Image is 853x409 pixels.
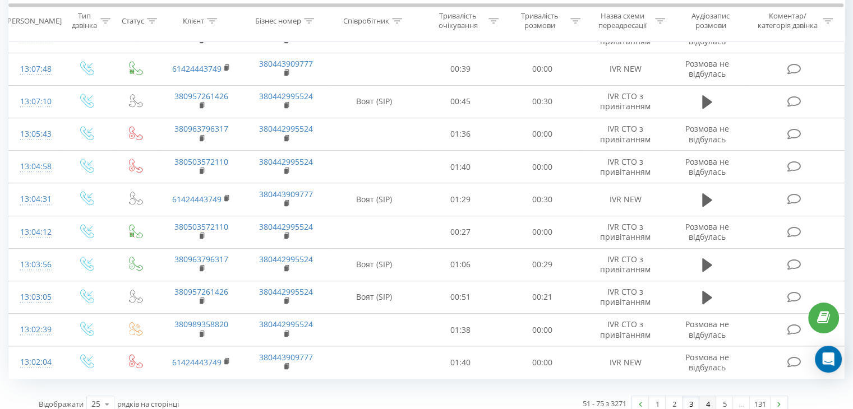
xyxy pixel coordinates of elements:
[754,12,820,31] div: Коментар/категорія дзвінка
[583,118,667,150] td: IVR СТО з привітанням
[20,221,50,243] div: 13:04:12
[501,53,583,85] td: 00:00
[20,91,50,113] div: 13:07:10
[583,216,667,248] td: IVR СТО з привітанням
[5,16,62,26] div: [PERSON_NAME]
[20,319,50,341] div: 13:02:39
[259,319,313,329] a: 380442995524
[501,346,583,379] td: 00:00
[172,357,222,368] a: 61424443749
[430,12,486,31] div: Тривалість очікування
[183,16,204,26] div: Клієнт
[39,399,84,409] span: Відображати
[329,281,420,313] td: Воят (SIP)
[685,352,729,373] span: Розмова не відбулась
[20,286,50,308] div: 13:03:05
[259,189,313,199] a: 380443909777
[420,314,501,346] td: 01:38
[174,221,228,232] a: 380503572110
[501,281,583,313] td: 00:21
[343,16,389,26] div: Співробітник
[501,183,583,216] td: 00:30
[172,63,222,74] a: 61424443749
[583,53,667,85] td: IVR NEW
[174,319,228,329] a: 380989358820
[20,58,50,80] div: 13:07:48
[685,221,729,242] span: Розмова не відбулась
[511,12,568,31] div: Тривалість розмови
[122,16,144,26] div: Статус
[815,346,842,373] div: Open Intercom Messenger
[685,123,729,144] span: Розмова не відбулась
[501,151,583,183] td: 00:00
[174,254,228,264] a: 380963796317
[583,346,667,379] td: IVR NEW
[685,26,729,47] span: Розмова не відбулась
[501,248,583,281] td: 00:29
[420,216,501,248] td: 00:27
[20,123,50,145] div: 13:05:43
[329,248,420,281] td: Воят (SIP)
[259,221,313,232] a: 380442995524
[420,85,501,118] td: 00:45
[259,254,313,264] a: 380442995524
[420,151,501,183] td: 01:40
[420,118,501,150] td: 01:36
[583,151,667,183] td: IVR СТО з привітанням
[20,188,50,210] div: 13:04:31
[259,286,313,297] a: 380442995524
[259,123,313,134] a: 380442995524
[420,53,501,85] td: 00:39
[501,314,583,346] td: 00:00
[420,281,501,313] td: 00:51
[501,216,583,248] td: 00:00
[583,248,667,281] td: IVR СТО з привітанням
[583,183,667,216] td: IVR NEW
[501,85,583,118] td: 00:30
[174,91,228,101] a: 380957261426
[593,12,652,31] div: Назва схеми переадресації
[172,194,222,204] a: 61424443749
[685,319,729,340] span: Розмова не відбулась
[174,156,228,167] a: 380503572110
[20,254,50,276] div: 13:03:56
[174,286,228,297] a: 380957261426
[685,58,729,79] span: Розмова не відбулась
[678,12,744,31] div: Аудіозапис розмови
[420,183,501,216] td: 01:29
[329,183,420,216] td: Воят (SIP)
[20,351,50,373] div: 13:02:04
[20,156,50,178] div: 13:04:58
[501,118,583,150] td: 00:00
[420,248,501,281] td: 01:06
[685,156,729,177] span: Розмова не відбулась
[583,281,667,313] td: IVR СТО з привітанням
[259,58,313,69] a: 380443909777
[259,156,313,167] a: 380442995524
[583,314,667,346] td: IVR СТО з привітанням
[117,399,179,409] span: рядків на сторінці
[259,91,313,101] a: 380442995524
[174,123,228,134] a: 380963796317
[420,346,501,379] td: 01:40
[259,352,313,362] a: 380443909777
[329,85,420,118] td: Воят (SIP)
[71,12,97,31] div: Тип дзвінка
[583,398,626,409] div: 51 - 75 з 3271
[255,16,301,26] div: Бізнес номер
[583,85,667,118] td: IVR СТО з привітанням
